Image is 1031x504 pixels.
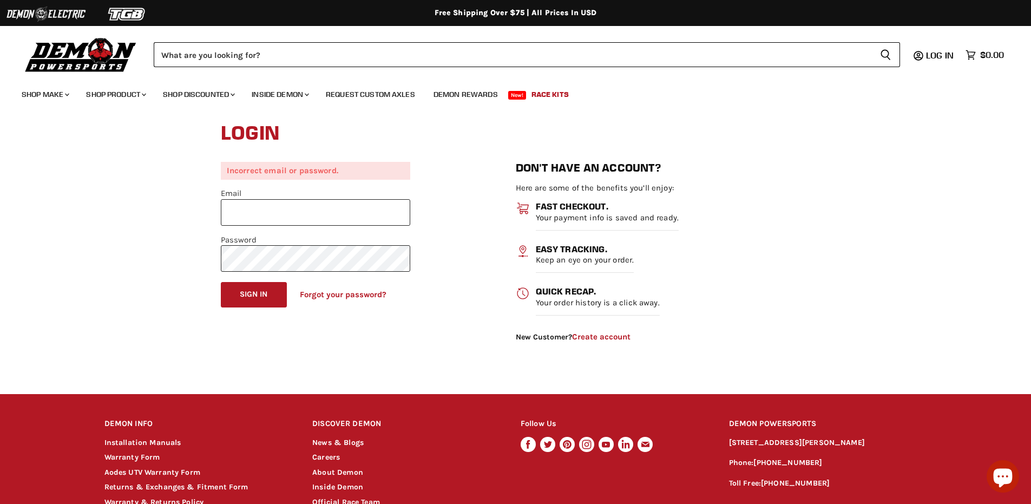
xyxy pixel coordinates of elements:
[536,213,679,231] p: Your payment info is saved and ready.
[312,411,500,437] h2: DISCOVER DEMON
[729,411,927,437] h2: DEMON POWERSPORTS
[980,50,1004,60] span: $0.00
[318,83,423,106] a: Request Custom Axles
[926,50,954,61] span: Log in
[516,286,530,300] img: acc-icon3_27x26.png
[22,35,140,74] img: Demon Powersports
[921,50,960,60] a: Log in
[536,256,634,273] p: Keep an eye on your order.
[312,482,363,492] a: Inside Demon
[154,42,871,67] input: Search
[104,438,181,447] a: Installation Manuals
[5,4,87,24] img: Demon Electric Logo 2
[83,8,949,18] div: Free Shipping Over $75 | All Prices In USD
[227,166,404,175] li: Incorrect email or password.
[761,479,830,488] a: [PHONE_NUMBER]
[104,482,248,492] a: Returns & Exchanges & Fitment Form
[516,332,811,342] span: New Customer?
[312,468,363,477] a: About Demon
[516,162,811,174] h2: Don't have an account?
[960,47,1009,63] a: $0.00
[871,42,900,67] button: Search
[521,411,708,437] h2: Follow Us
[155,83,241,106] a: Shop Discounted
[154,42,900,67] form: Product
[300,290,386,299] a: Forgot your password?
[536,298,660,316] p: Your order history is a click away.
[14,79,1001,106] ul: Main menu
[983,460,1022,495] inbox-online-store-chat: Shopify online store chat
[536,286,660,296] h3: Quick recap.
[14,83,76,106] a: Shop Make
[729,477,927,490] p: Toll Free:
[572,332,631,342] a: Create account
[536,244,634,254] h3: Easy tracking.
[87,4,168,24] img: TGB Logo 2
[221,282,287,307] button: Sign in
[516,244,530,258] img: acc-icon2_27x26.png
[78,83,153,106] a: Shop Product
[104,453,160,462] a: Warranty Form
[104,468,200,477] a: Aodes UTV Warranty Form
[104,411,292,437] h2: DEMON INFO
[516,201,530,215] img: acc-icon1_27x26.png
[244,83,316,106] a: Inside Demon
[523,83,577,106] a: Race Kits
[312,438,364,447] a: News & Blogs
[312,453,340,462] a: Careers
[425,83,506,106] a: Demon Rewards
[508,91,527,100] span: New!
[753,458,822,467] a: [PHONE_NUMBER]
[729,437,927,449] p: [STREET_ADDRESS][PERSON_NAME]
[516,184,811,342] div: Here are some of the benefits you’ll enjoy:
[729,457,927,469] p: Phone:
[221,116,811,151] h1: Login
[536,201,679,211] h3: Fast checkout.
